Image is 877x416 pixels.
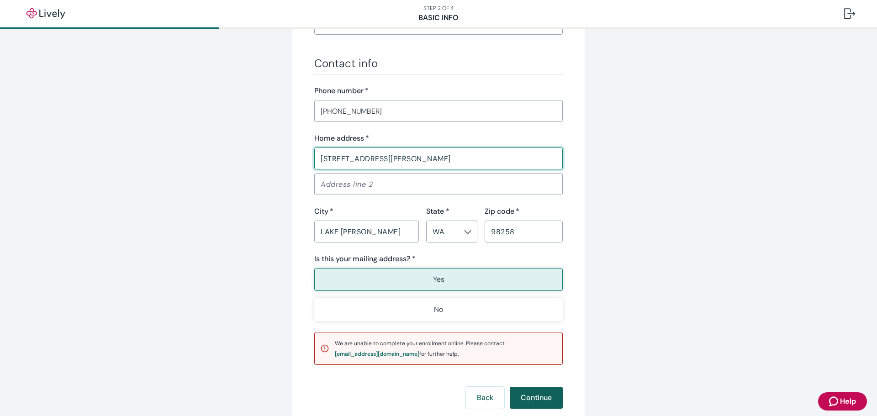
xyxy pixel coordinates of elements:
[314,133,369,144] label: Home address
[314,57,563,70] h3: Contact info
[314,298,563,321] button: No
[840,396,856,407] span: Help
[314,253,416,264] label: Is this your mailing address? *
[463,227,472,237] button: Open
[314,268,563,291] button: Yes
[314,206,333,217] label: City
[426,206,449,217] label: State *
[314,175,563,193] input: Address line 2
[818,392,867,411] button: Zendesk support iconHelp
[314,222,419,241] input: City
[429,225,460,238] input: --
[466,387,504,409] button: Back
[314,85,369,96] label: Phone number
[314,102,563,120] input: (555) 555-5555
[434,304,443,315] p: No
[335,351,419,357] a: support email
[314,149,563,168] input: Address line 1
[335,351,419,357] div: [EMAIL_ADDRESS][DOMAIN_NAME]
[464,228,471,236] svg: Chevron icon
[837,3,862,25] button: Log out
[20,8,71,19] img: Lively
[485,206,519,217] label: Zip code
[485,222,563,241] input: Zip code
[335,340,505,358] span: We are unable to complete your enrollment online. Please contact for further help.
[829,396,840,407] svg: Zendesk support icon
[433,274,444,285] p: Yes
[510,387,563,409] button: Continue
